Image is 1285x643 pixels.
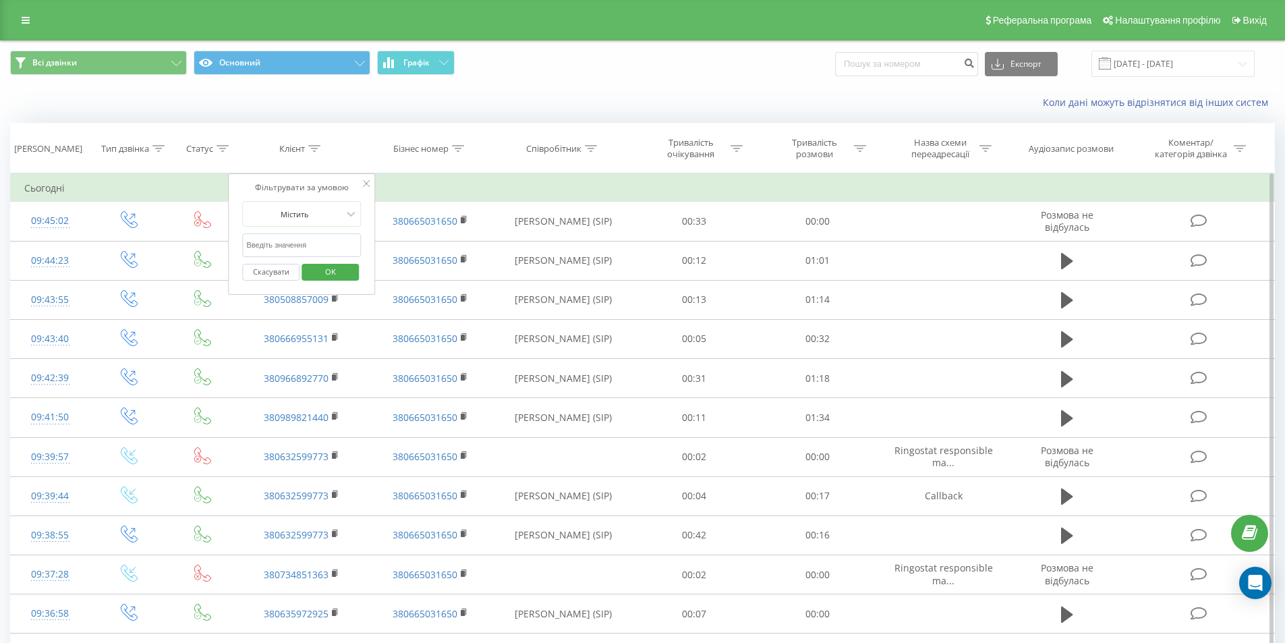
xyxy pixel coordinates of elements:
[756,594,880,634] td: 00:00
[1041,561,1093,586] span: Розмова не відбулась
[633,555,756,594] td: 00:02
[879,476,1007,515] td: Callback
[494,398,633,437] td: [PERSON_NAME] (SIP)
[264,528,329,541] a: 380632599773
[264,372,329,385] a: 380966892770
[24,287,76,313] div: 09:43:55
[494,280,633,319] td: [PERSON_NAME] (SIP)
[778,137,851,160] div: Тривалість розмови
[633,359,756,398] td: 00:31
[24,404,76,430] div: 09:41:50
[24,208,76,234] div: 09:45:02
[312,261,349,282] span: OK
[756,515,880,555] td: 00:16
[101,143,149,155] div: Тип дзвінка
[24,444,76,470] div: 09:39:57
[302,264,359,281] button: OK
[393,450,457,463] a: 380665031650
[243,233,362,257] input: Введіть значення
[756,202,880,241] td: 00:00
[393,215,457,227] a: 380665031650
[393,528,457,541] a: 380665031650
[1029,143,1114,155] div: Аудіозапис розмови
[393,372,457,385] a: 380665031650
[24,600,76,627] div: 09:36:58
[494,594,633,634] td: [PERSON_NAME] (SIP)
[393,489,457,502] a: 380665031650
[1041,444,1093,469] span: Розмова не відбулась
[10,51,187,75] button: Всі дзвінки
[756,476,880,515] td: 00:17
[494,515,633,555] td: [PERSON_NAME] (SIP)
[32,57,77,68] span: Всі дзвінки
[1243,15,1267,26] span: Вихід
[894,444,993,469] span: Ringostat responsible ma...
[264,568,329,581] a: 380734851363
[494,319,633,358] td: [PERSON_NAME] (SIP)
[393,293,457,306] a: 380665031650
[393,568,457,581] a: 380665031650
[1151,137,1230,160] div: Коментар/категорія дзвінка
[24,365,76,391] div: 09:42:39
[494,359,633,398] td: [PERSON_NAME] (SIP)
[993,15,1092,26] span: Реферальна програма
[264,450,329,463] a: 380632599773
[279,143,305,155] div: Клієнт
[756,359,880,398] td: 01:18
[633,280,756,319] td: 00:13
[1041,208,1093,233] span: Розмова не відбулась
[633,319,756,358] td: 00:05
[393,143,449,155] div: Бізнес номер
[194,51,370,75] button: Основний
[633,202,756,241] td: 00:33
[1043,96,1275,109] a: Коли дані можуть відрізнятися вiд інших систем
[1115,15,1220,26] span: Налаштування профілю
[655,137,727,160] div: Тривалість очікування
[756,437,880,476] td: 00:00
[756,555,880,594] td: 00:00
[393,411,457,424] a: 380665031650
[24,326,76,352] div: 09:43:40
[11,175,1275,202] td: Сьогодні
[904,137,976,160] div: Назва схеми переадресації
[494,202,633,241] td: [PERSON_NAME] (SIP)
[393,254,457,267] a: 380665031650
[633,515,756,555] td: 00:42
[393,607,457,620] a: 380665031650
[264,489,329,502] a: 380632599773
[24,483,76,509] div: 09:39:44
[756,280,880,319] td: 01:14
[633,241,756,280] td: 00:12
[186,143,213,155] div: Статус
[243,181,362,194] div: Фільтрувати за умовою
[377,51,455,75] button: Графік
[24,561,76,588] div: 09:37:28
[14,143,82,155] div: [PERSON_NAME]
[1239,567,1272,599] div: Open Intercom Messenger
[393,332,457,345] a: 380665031650
[264,607,329,620] a: 380635972925
[756,398,880,437] td: 01:34
[494,476,633,515] td: [PERSON_NAME] (SIP)
[403,58,430,67] span: Графік
[633,398,756,437] td: 00:11
[835,52,978,76] input: Пошук за номером
[494,241,633,280] td: [PERSON_NAME] (SIP)
[633,437,756,476] td: 00:02
[526,143,581,155] div: Співробітник
[633,594,756,634] td: 00:07
[756,241,880,280] td: 01:01
[633,476,756,515] td: 00:04
[264,293,329,306] a: 380508857009
[24,248,76,274] div: 09:44:23
[243,264,300,281] button: Скасувати
[264,332,329,345] a: 380666955131
[894,561,993,586] span: Ringostat responsible ma...
[985,52,1058,76] button: Експорт
[24,522,76,549] div: 09:38:55
[264,411,329,424] a: 380989821440
[756,319,880,358] td: 00:32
